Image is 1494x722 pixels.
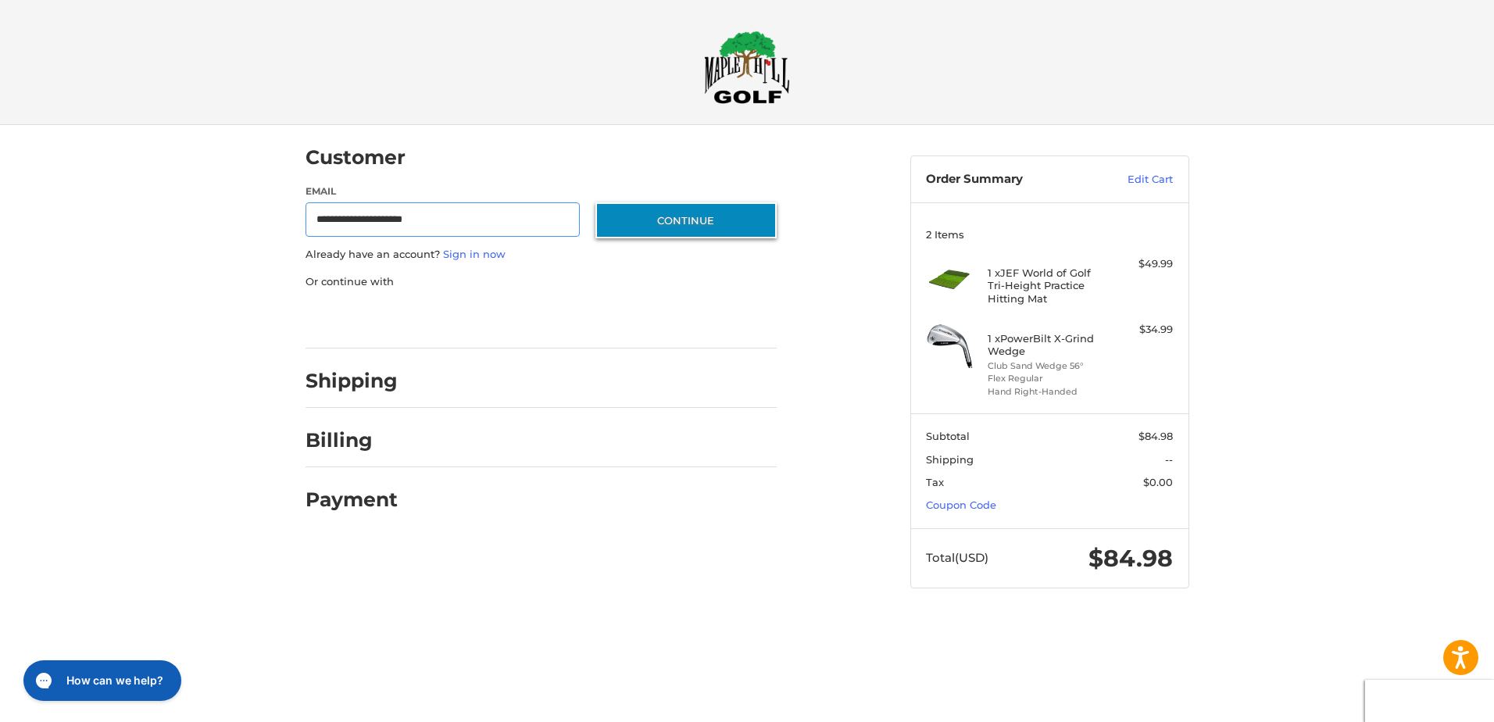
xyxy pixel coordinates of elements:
[306,274,777,290] p: Or continue with
[306,428,397,452] h2: Billing
[926,499,996,511] a: Coupon Code
[1088,544,1173,573] span: $84.98
[988,332,1107,358] h4: 1 x PowerBilt X-Grind Wedge
[988,266,1107,305] h4: 1 x JEF World of Golf Tri-Height Practice Hitting Mat
[16,655,186,706] iframe: Gorgias live chat messenger
[306,488,398,512] h2: Payment
[1111,322,1173,338] div: $34.99
[565,305,682,333] iframe: PayPal-venmo
[306,145,406,170] h2: Customer
[926,476,944,488] span: Tax
[704,30,790,104] img: Maple Hill Golf
[433,305,550,333] iframe: PayPal-paylater
[595,202,777,238] button: Continue
[1111,256,1173,272] div: $49.99
[1143,476,1173,488] span: $0.00
[926,453,974,466] span: Shipping
[988,359,1107,373] li: Club Sand Wedge 56°
[988,385,1107,399] li: Hand Right-Handed
[926,228,1173,241] h3: 2 Items
[306,247,777,263] p: Already have an account?
[306,369,398,393] h2: Shipping
[1365,680,1494,722] iframe: Google Customer Reviews
[926,430,970,442] span: Subtotal
[1094,172,1173,188] a: Edit Cart
[306,184,581,198] label: Email
[300,305,417,333] iframe: PayPal-paypal
[926,550,988,565] span: Total (USD)
[926,172,1094,188] h3: Order Summary
[1165,453,1173,466] span: --
[1138,430,1173,442] span: $84.98
[443,248,506,260] a: Sign in now
[988,372,1107,385] li: Flex Regular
